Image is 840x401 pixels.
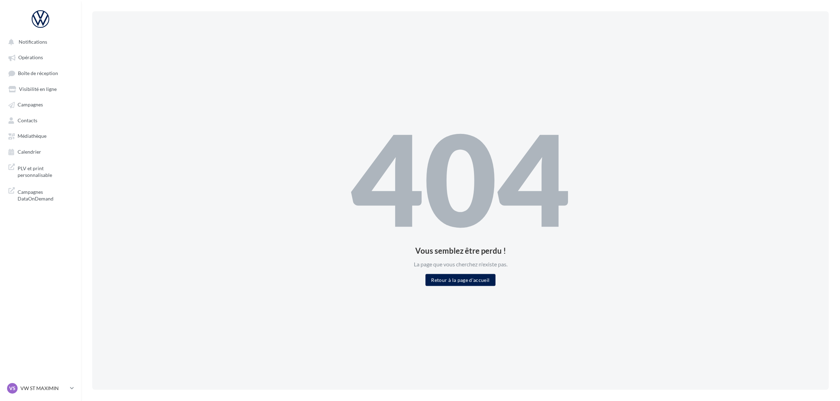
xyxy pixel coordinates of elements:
a: VS VW ST MAXIMIN [6,382,75,395]
a: Visibilité en ligne [4,82,77,95]
div: Vous semblez être perdu ! [351,247,570,255]
span: Boîte de réception [18,70,58,76]
button: Notifications [4,35,74,48]
a: Campagnes DataOnDemand [4,184,77,205]
span: Calendrier [18,149,41,155]
span: Contacts [18,117,37,123]
button: Retour à la page d'accueil [425,274,495,286]
p: VW ST MAXIMIN [20,385,67,392]
span: Campagnes DataOnDemand [18,187,72,202]
span: VS [9,385,15,392]
span: Opérations [18,55,43,61]
a: Calendrier [4,145,77,158]
span: Notifications [19,39,47,45]
a: PLV et print personnalisable [4,161,77,181]
a: Médiathèque [4,129,77,142]
span: Médiathèque [18,133,46,139]
a: Campagnes [4,98,77,111]
span: Campagnes [18,102,43,108]
span: PLV et print personnalisable [18,164,72,179]
a: Boîte de réception [4,67,77,80]
div: La page que vous cherchez n'existe pas. [351,260,570,269]
a: Contacts [4,114,77,127]
div: 404 [351,115,570,241]
span: Visibilité en ligne [19,86,57,92]
a: Opérations [4,51,77,63]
